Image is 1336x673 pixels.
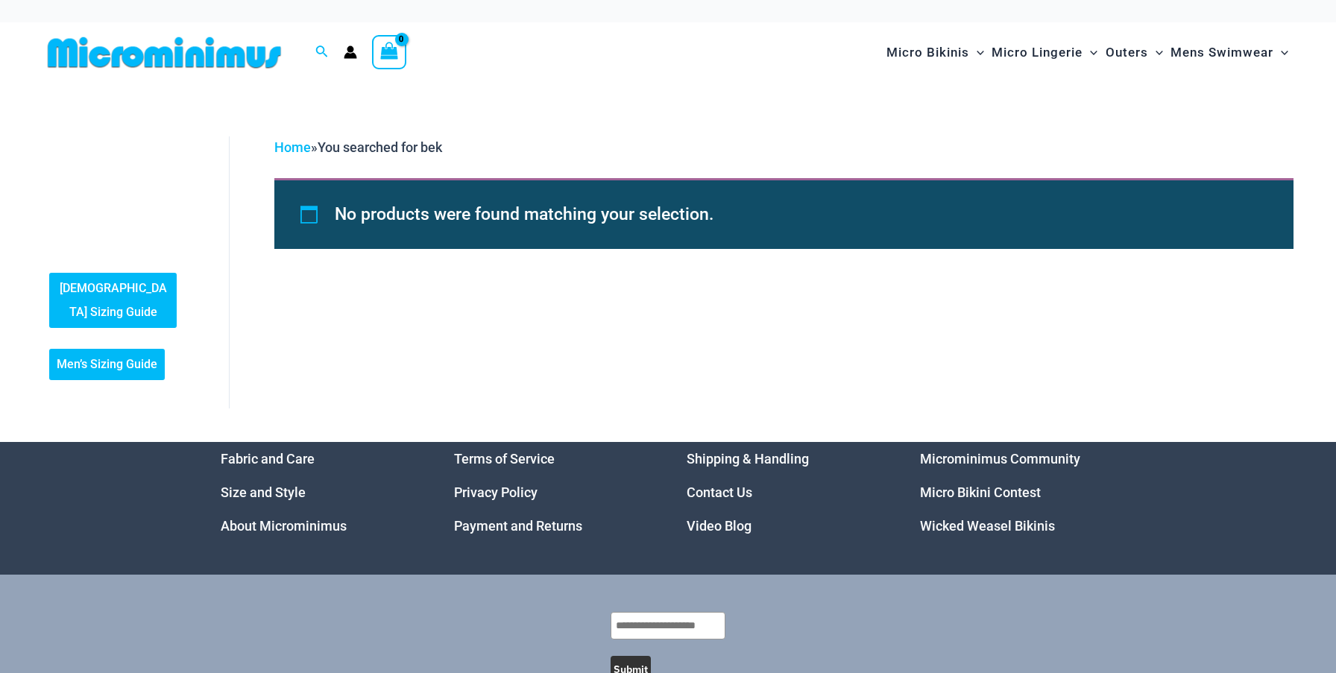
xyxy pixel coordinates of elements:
[274,139,442,155] span: »
[318,139,442,155] span: You searched for bek
[920,484,1041,500] a: Micro Bikini Contest
[454,518,582,534] a: Payment and Returns
[49,349,165,380] a: Men’s Sizing Guide
[1102,30,1167,75] a: OutersMenu ToggleMenu Toggle
[1083,34,1097,72] span: Menu Toggle
[372,35,406,69] a: View Shopping Cart, empty
[920,518,1055,534] a: Wicked Weasel Bikinis
[274,139,311,155] a: Home
[920,451,1080,467] a: Microminimus Community
[687,442,883,543] nav: Menu
[988,30,1101,75] a: Micro LingerieMenu ToggleMenu Toggle
[454,484,538,500] a: Privacy Policy
[454,442,650,543] nav: Menu
[969,34,984,72] span: Menu Toggle
[221,451,315,467] a: Fabric and Care
[992,34,1083,72] span: Micro Lingerie
[883,30,988,75] a: Micro BikinisMenu ToggleMenu Toggle
[221,484,306,500] a: Size and Style
[1170,34,1273,72] span: Mens Swimwear
[687,518,751,534] a: Video Blog
[49,273,177,328] a: [DEMOGRAPHIC_DATA] Sizing Guide
[221,518,347,534] a: About Microminimus
[1167,30,1292,75] a: Mens SwimwearMenu ToggleMenu Toggle
[1106,34,1148,72] span: Outers
[687,451,809,467] a: Shipping & Handling
[42,36,287,69] img: MM SHOP LOGO FLAT
[886,34,969,72] span: Micro Bikinis
[1273,34,1288,72] span: Menu Toggle
[1148,34,1163,72] span: Menu Toggle
[687,442,883,543] aside: Footer Widget 3
[221,442,417,543] nav: Menu
[880,28,1294,78] nav: Site Navigation
[454,451,555,467] a: Terms of Service
[687,484,752,500] a: Contact Us
[344,45,357,59] a: Account icon link
[920,442,1116,543] aside: Footer Widget 4
[454,442,650,543] aside: Footer Widget 2
[920,442,1116,543] nav: Menu
[315,43,329,62] a: Search icon link
[221,442,417,543] aside: Footer Widget 1
[274,178,1294,249] div: No products were found matching your selection.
